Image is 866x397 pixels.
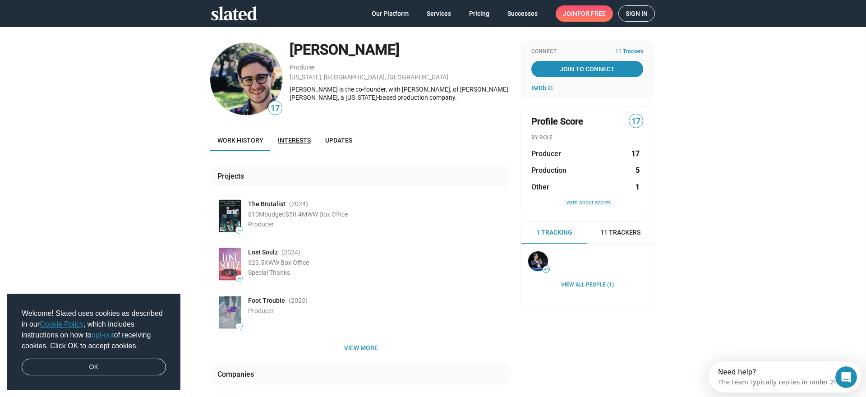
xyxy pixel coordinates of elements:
[217,171,248,181] div: Projects
[248,269,290,276] span: Special Thanks
[615,48,643,55] span: 11 Trackers
[290,85,511,102] div: [PERSON_NAME] is the co-founder, with [PERSON_NAME], of [PERSON_NAME] [PERSON_NAME], a [US_STATE]...
[531,61,643,77] a: Join To Connect
[210,340,511,356] button: View more
[278,137,311,144] span: Interests
[835,366,857,388] iframe: Intercom live chat
[531,84,553,92] a: IMDb
[268,259,309,266] span: WW Box Office
[528,251,548,271] img: Stephan Paternot
[290,74,448,81] a: [US_STATE], [GEOGRAPHIC_DATA], [GEOGRAPHIC_DATA]
[531,115,583,128] span: Profile Score
[92,331,114,339] a: opt-out
[271,129,318,151] a: Interests
[248,307,274,314] span: Producer
[500,5,545,22] a: Successes
[248,211,264,218] span: $10M
[219,200,241,232] img: Poster: The Brutalist
[419,5,458,22] a: Services
[531,134,643,142] div: BY ROLE
[236,276,242,281] span: —
[531,149,561,158] span: Producer
[318,129,359,151] a: Updates
[286,211,307,218] span: $50.4M
[290,64,315,71] a: Producer
[22,359,166,376] a: dismiss cookie message
[289,200,308,208] span: (2024 )
[268,102,282,115] span: 17
[248,248,278,257] span: Lost Soulz
[629,115,643,128] span: 17
[248,221,274,228] span: Producer
[561,282,614,289] a: View all People (1)
[563,5,606,22] span: Join
[548,85,553,91] mat-icon: open_in_new
[248,200,286,208] span: The Brutalist
[9,8,129,15] div: Need help?
[631,149,640,158] strong: 17
[210,43,282,115] img: Andrew Morrison
[281,248,300,257] span: (2024 )
[9,15,129,24] div: The team typically replies in under 2h
[636,166,640,175] strong: 5
[531,166,567,175] span: Production
[325,137,352,144] span: Updates
[219,296,241,328] img: Poster: Foot Trouble
[364,5,416,22] a: Our Platform
[626,6,648,21] span: Sign in
[372,5,409,22] span: Our Platform
[427,5,451,22] span: Services
[290,40,511,60] div: [PERSON_NAME]
[22,308,166,351] span: Welcome! Slated uses cookies as described in our , which includes instructions on how to of recei...
[543,267,549,272] span: 41
[289,296,308,305] span: (2023 )
[236,228,242,233] span: —
[462,5,497,22] a: Pricing
[210,129,271,151] a: Work history
[217,369,258,379] div: Companies
[618,5,655,22] a: Sign in
[531,48,643,55] div: Connect
[533,61,641,77] span: Join To Connect
[307,211,348,218] span: WW Box Office
[284,211,286,218] span: |
[40,320,83,328] a: Cookie Policy
[531,182,549,192] span: Other
[469,5,489,22] span: Pricing
[4,4,156,28] div: Open Intercom Messenger
[709,361,861,392] iframe: Intercom live chat discovery launcher
[248,259,268,266] span: $23.5K
[600,228,640,237] span: 11 Trackers
[507,5,538,22] span: Successes
[236,324,242,329] span: —
[219,248,241,280] img: Poster: Lost Soulz
[531,199,643,207] button: Learn about scores
[556,5,613,22] a: Joinfor free
[217,340,504,356] span: View more
[536,228,572,237] span: 1 Tracking
[636,182,640,192] strong: 1
[264,211,284,218] span: budget
[248,296,285,305] span: Foot Trouble
[531,84,546,92] span: IMDb
[217,137,263,144] span: Work history
[7,294,180,390] div: cookieconsent
[577,5,606,22] span: for free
